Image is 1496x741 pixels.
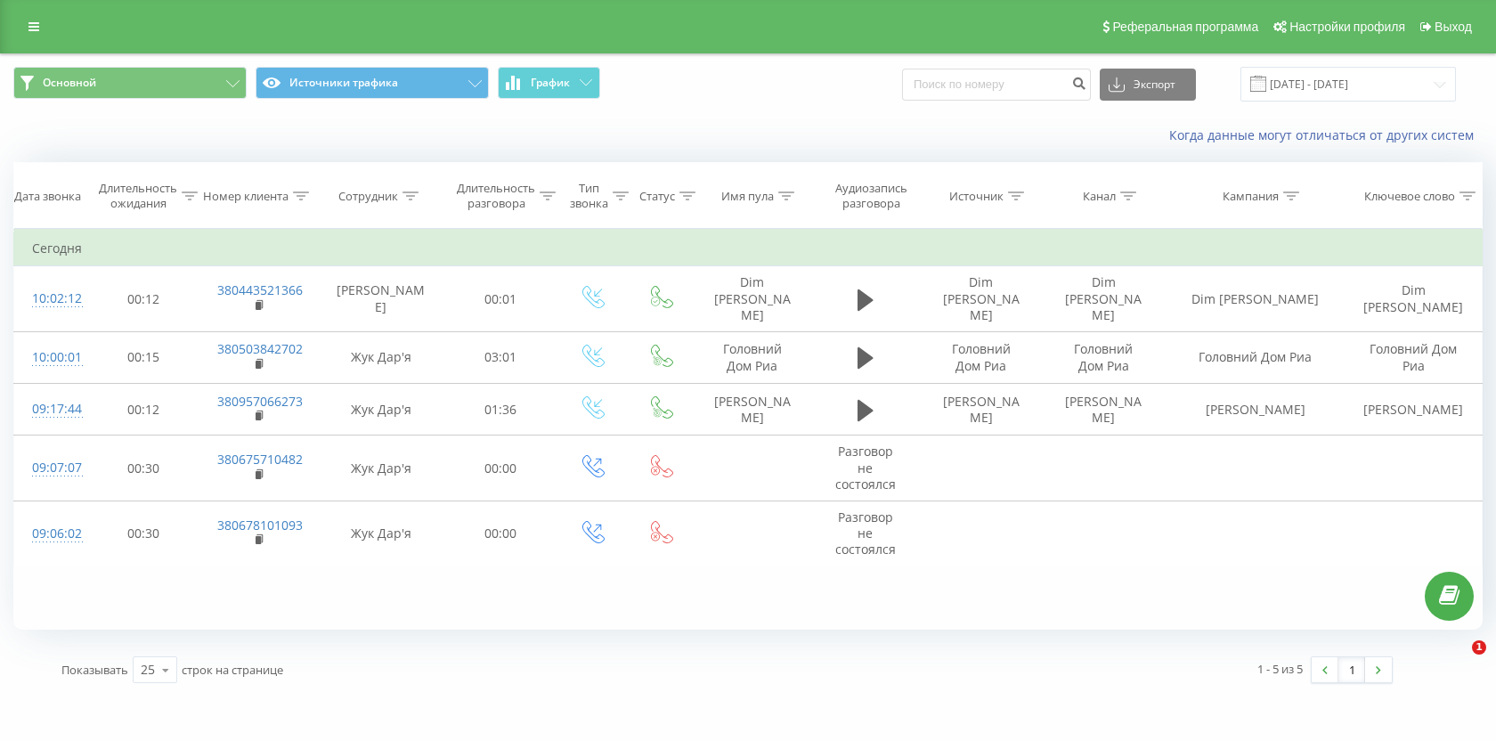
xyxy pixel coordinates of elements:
a: 380957066273 [217,393,303,410]
td: 00:12 [86,266,199,332]
button: Экспорт [1100,69,1196,101]
td: Жук Дар'я [317,436,443,501]
span: Реферальная программа [1112,20,1258,34]
span: Основной [43,76,96,90]
td: Dim [PERSON_NAME] [1165,266,1346,332]
div: Номер клиента [203,189,289,204]
button: График [498,67,600,99]
span: Разговор не состоялся [835,509,896,558]
span: 1 [1472,640,1486,655]
div: Статус [639,189,675,204]
td: [PERSON_NAME] [694,384,811,436]
td: [PERSON_NAME] [920,384,1042,436]
div: Сотрудник [338,189,398,204]
span: Разговор не состоялся [835,443,896,492]
div: 09:17:44 [32,392,69,427]
td: Dim [PERSON_NAME] [1042,266,1164,332]
span: строк на странице [182,662,283,678]
td: Головний Дом Риа [1042,331,1164,383]
td: 00:00 [444,501,557,566]
td: Dim [PERSON_NAME] [1346,266,1482,332]
a: 380678101093 [217,517,303,533]
div: Дата звонка [14,189,81,204]
td: Головний Дом Риа [1346,331,1482,383]
div: Ключевое слово [1364,189,1455,204]
div: 1 - 5 из 5 [1257,660,1303,678]
td: [PERSON_NAME] [1346,384,1482,436]
div: 10:02:12 [32,281,69,316]
a: 380675710482 [217,451,303,468]
div: 09:06:02 [32,517,69,551]
a: 1 [1338,657,1365,682]
td: 00:12 [86,384,199,436]
td: 00:01 [444,266,557,332]
td: 00:15 [86,331,199,383]
div: Аудиозапись разговора [827,181,915,211]
div: Длительность ожидания [99,181,177,211]
td: Головний Дом Риа [920,331,1042,383]
td: [PERSON_NAME] [1165,384,1346,436]
td: Жук Дар'я [317,331,443,383]
td: 00:00 [444,436,557,501]
td: Головний Дом Риа [1165,331,1346,383]
div: Кампания [1223,189,1279,204]
div: Длительность разговора [457,181,535,211]
span: Настройки профиля [1289,20,1405,34]
td: Жук Дар'я [317,501,443,566]
div: 25 [141,661,155,679]
td: Сегодня [14,231,1483,266]
div: Имя пула [721,189,774,204]
button: Источники трафика [256,67,489,99]
button: Основной [13,67,247,99]
span: Выход [1435,20,1472,34]
div: 10:00:01 [32,340,69,375]
span: Показывать [61,662,128,678]
span: График [531,77,570,89]
td: 03:01 [444,331,557,383]
td: Dim [PERSON_NAME] [920,266,1042,332]
a: Когда данные могут отличаться от других систем [1169,126,1483,143]
td: Головний Дом Риа [694,331,811,383]
div: Канал [1083,189,1116,204]
td: [PERSON_NAME] [1042,384,1164,436]
div: Источник [949,189,1004,204]
input: Поиск по номеру [902,69,1091,101]
a: 380443521366 [217,281,303,298]
a: 380503842702 [217,340,303,357]
td: [PERSON_NAME] [317,266,443,332]
td: 00:30 [86,436,199,501]
td: Жук Дар'я [317,384,443,436]
div: 09:07:07 [32,451,69,485]
iframe: Intercom live chat [1435,640,1478,683]
div: Тип звонка [570,181,608,211]
td: 01:36 [444,384,557,436]
td: Dim [PERSON_NAME] [694,266,811,332]
td: 00:30 [86,501,199,566]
